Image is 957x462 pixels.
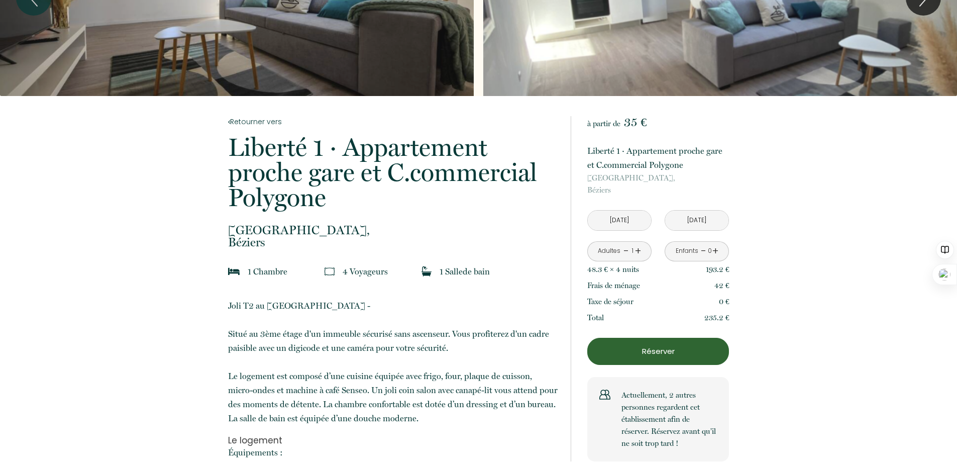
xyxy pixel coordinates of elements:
h2: Le logement [228,435,558,445]
input: Arrivée [588,211,651,230]
a: - [701,243,706,259]
p: 235.2 € [704,312,729,324]
button: Réserver [587,338,729,365]
p: Réserver [591,345,725,357]
img: users [599,389,610,400]
span: s [384,266,388,276]
span: [GEOGRAPHIC_DATA], [228,224,558,236]
div: 0 [707,246,712,256]
p: 4 Voyageur [343,264,388,279]
p: Frais de ménage [587,280,640,292]
p: Taxe de séjour [587,296,633,308]
p: Liberté 1 · Appartement proche gare et C.commercial Polygone [228,135,558,210]
p: Béziers [228,224,558,248]
span: Joli T2 au [GEOGRAPHIC_DATA] - Situé au 3ème étage d'un immeuble sécurisé sans ascenseur. Vous pr... [228,301,558,423]
p: 193.2 € [706,263,729,275]
p: 0 € [719,296,729,308]
p: Liberté 1 · Appartement proche gare et C.commercial Polygone [587,144,729,172]
input: Départ [665,211,728,230]
span: 35 € [624,115,647,129]
a: - [623,243,629,259]
div: 1 [630,246,635,256]
p: 1 Chambre [248,264,287,279]
p: Béziers [587,172,729,196]
span: s [636,265,639,274]
p: 42 € [714,280,729,292]
a: + [712,243,718,259]
span: à partir de [587,119,620,128]
p: 48.3 € × 4 nuit [587,263,639,275]
div: Enfants [676,246,698,256]
span: [GEOGRAPHIC_DATA], [587,172,729,184]
p: Total [587,312,604,324]
a: + [635,243,641,259]
a: Retourner vers [228,116,558,127]
img: guests [325,266,335,276]
p: Actuellement, 2 autres personnes regardent cet établissement afin de réserver. Réservez avant qu’... [621,389,717,449]
div: Adultes [598,246,620,256]
p: 1 Salle de bain [440,264,490,279]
